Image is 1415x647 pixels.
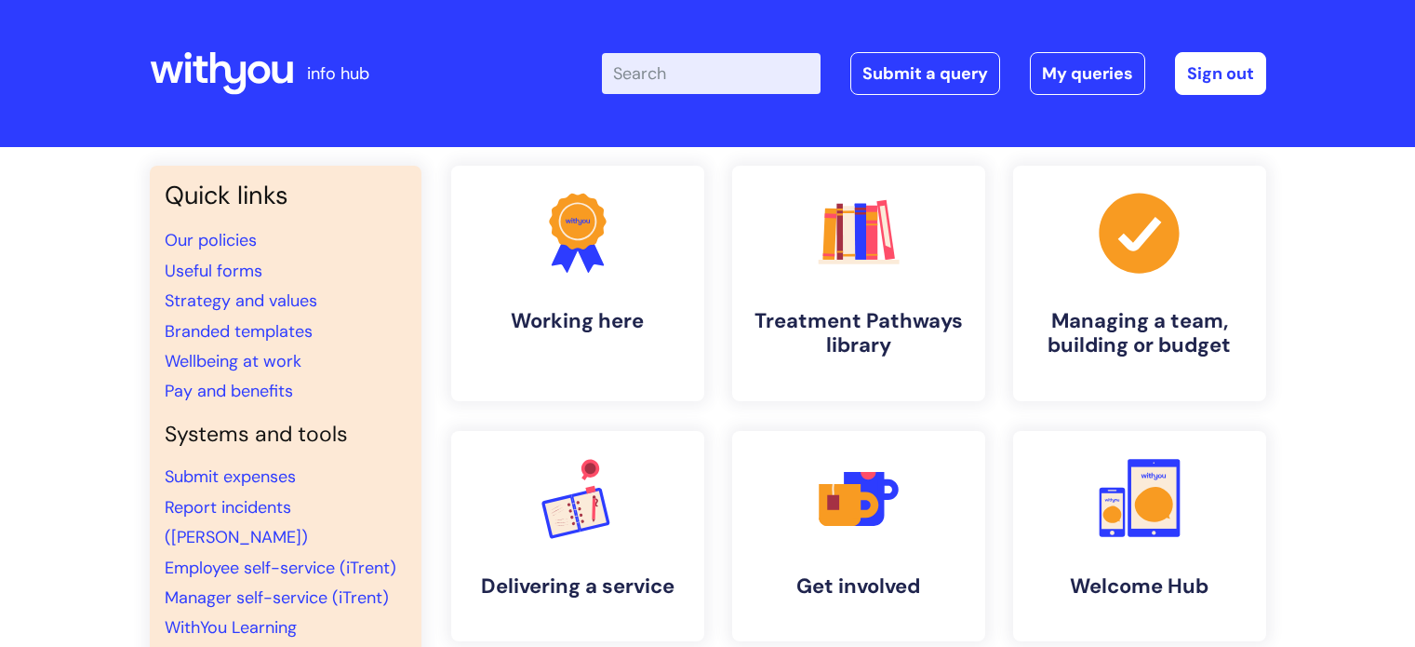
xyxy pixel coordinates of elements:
h4: Welcome Hub [1028,574,1251,599]
a: Get involved [732,431,985,641]
h4: Treatment Pathways library [747,309,970,358]
a: Pay and benefits [165,380,293,402]
a: Working here [451,166,704,401]
h4: Managing a team, building or budget [1028,309,1251,358]
a: Branded templates [165,320,313,343]
a: Welcome Hub [1013,431,1266,641]
input: Search [602,53,821,94]
a: Our policies [165,229,257,251]
a: My queries [1030,52,1145,95]
a: Manager self-service (iTrent) [165,586,389,609]
h3: Quick links [165,181,407,210]
a: Strategy and values [165,290,317,312]
a: Treatment Pathways library [732,166,985,401]
p: info hub [307,59,369,88]
a: Delivering a service [451,431,704,641]
h4: Systems and tools [165,422,407,448]
h4: Working here [466,309,689,333]
a: Wellbeing at work [165,350,301,372]
h4: Get involved [747,574,970,599]
div: | - [602,52,1266,95]
a: Submit a query [850,52,1000,95]
h4: Delivering a service [466,574,689,599]
a: Submit expenses [165,465,296,488]
a: Sign out [1175,52,1266,95]
a: Managing a team, building or budget [1013,166,1266,401]
a: Employee self-service (iTrent) [165,557,396,579]
a: WithYou Learning [165,616,297,639]
a: Report incidents ([PERSON_NAME]) [165,496,308,548]
a: Useful forms [165,260,262,282]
